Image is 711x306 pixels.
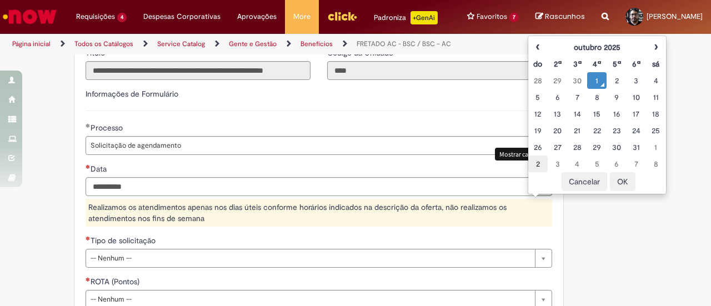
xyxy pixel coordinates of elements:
span: [PERSON_NAME] [647,12,703,21]
span: 4 [117,13,127,22]
div: 30 September 2025 Tuesday [570,75,584,86]
th: Segunda-feira [548,56,567,72]
div: 01 November 2025 Saturday [649,142,663,153]
span: Obrigatório Preenchido [86,123,91,128]
button: Cancelar [562,172,607,191]
button: OK [610,172,635,191]
span: Processo [91,123,125,133]
span: Data [91,164,109,174]
div: 29 September 2025 Monday [550,75,564,86]
a: FRETADO AC - BSC / BSC – AC [357,39,451,48]
div: 27 October 2025 Monday [550,142,564,153]
input: Data [86,177,535,196]
div: 25 October 2025 Saturday [649,125,663,136]
div: 19 October 2025 Sunday [531,125,545,136]
a: Service Catalog [157,39,205,48]
div: 12 October 2025 Sunday [531,108,545,119]
div: 26 October 2025 Sunday [531,142,545,153]
div: 06 November 2025 Thursday [609,158,623,169]
div: 29 October 2025 Wednesday [590,142,604,153]
th: Quarta-feira [587,56,607,72]
div: 17 October 2025 Friday [629,108,643,119]
th: Terça-feira [567,56,587,72]
div: 02 October 2025 Thursday [609,75,623,86]
div: 07 November 2025 Friday [629,158,643,169]
img: ServiceNow [1,6,58,28]
span: 7 [509,13,519,22]
input: Código da Unidade [327,61,552,80]
div: 06 October 2025 Monday [550,92,564,103]
div: O seletor de data foi aberto.01 October 2025 Wednesday [590,75,604,86]
div: 03 October 2025 Friday [629,75,643,86]
div: 10 October 2025 Friday [629,92,643,103]
th: Sábado [646,56,665,72]
div: 05 October 2025 Sunday [531,92,545,103]
th: Domingo [528,56,548,72]
div: Mostrar calendário para Data [495,148,584,160]
span: Solicitação de agendamento [91,137,529,154]
div: 04 November 2025 Tuesday [570,158,584,169]
div: 22 October 2025 Wednesday [590,125,604,136]
span: Favoritos [477,11,507,22]
span: Necessários [86,164,91,169]
th: Quinta-feira [607,56,626,72]
div: 16 October 2025 Thursday [609,108,623,119]
a: Benefícios [301,39,333,48]
input: Título [86,61,311,80]
span: Tipo de solicitação [91,235,158,245]
ul: Trilhas de página [8,34,465,54]
div: 30 October 2025 Thursday [609,142,623,153]
img: click_logo_yellow_360x200.png [327,8,357,24]
div: 23 October 2025 Thursday [609,125,623,136]
p: +GenAi [410,11,438,24]
span: Necessários [86,277,91,282]
span: -- Nenhum -- [91,249,529,267]
div: 20 October 2025 Monday [550,125,564,136]
span: Necessários [86,236,91,240]
div: 07 October 2025 Tuesday [570,92,584,103]
span: Aprovações [237,11,277,22]
div: 09 October 2025 Thursday [609,92,623,103]
span: More [293,11,311,22]
a: Rascunhos [535,12,585,22]
th: Mês anterior [528,39,548,56]
span: Despesas Corporativas [143,11,221,22]
div: 02 November 2025 Sunday [531,158,545,169]
label: Informações de Formulário [86,89,178,99]
div: Padroniza [374,11,438,24]
div: 18 October 2025 Saturday [649,108,663,119]
span: Requisições [76,11,115,22]
th: Próximo mês [646,39,665,56]
div: Escolher data [528,36,667,194]
a: Todos os Catálogos [74,39,133,48]
div: 31 October 2025 Friday [629,142,643,153]
div: 03 November 2025 Monday [550,158,564,169]
div: 15 October 2025 Wednesday [590,108,604,119]
div: 28 September 2025 Sunday [531,75,545,86]
span: Rascunhos [545,11,585,22]
div: 13 October 2025 Monday [550,108,564,119]
div: 24 October 2025 Friday [629,125,643,136]
div: 21 October 2025 Tuesday [570,125,584,136]
span: ROTA (Pontos) [91,277,142,287]
th: Sexta-feira [627,56,646,72]
div: 08 November 2025 Saturday [649,158,663,169]
th: outubro 2025. Alternar mês [548,39,646,56]
div: 05 November 2025 Wednesday [590,158,604,169]
div: 14 October 2025 Tuesday [570,108,584,119]
div: 08 October 2025 Wednesday [590,92,604,103]
div: 04 October 2025 Saturday [649,75,663,86]
div: 28 October 2025 Tuesday [570,142,584,153]
a: Página inicial [12,39,51,48]
a: Gente e Gestão [229,39,277,48]
div: 11 October 2025 Saturday [649,92,663,103]
div: Realizamos os atendimentos apenas nos dias úteis conforme horários indicados na descrição da ofer... [86,199,552,227]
